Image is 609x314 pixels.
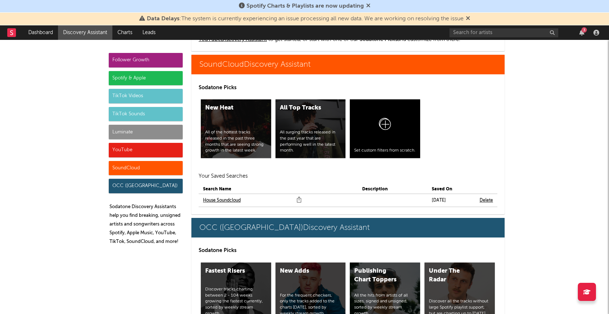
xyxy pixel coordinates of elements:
div: New Heat [205,104,254,112]
span: Spotify Charts & Playlists are now updating [246,3,364,9]
th: Search Name [199,185,358,194]
div: TikTok Sounds [109,107,183,121]
td: [DATE] [427,194,475,207]
div: Publishing Chart Toppers [354,267,403,284]
span: Dismiss [366,3,370,9]
div: 3 [581,27,587,33]
div: All Top Tracks [280,104,329,112]
input: Search for artists [449,28,558,37]
a: Leads [137,25,161,40]
div: Set custom filters from scratch. [354,148,416,154]
a: Discovery Assistant [58,25,112,40]
h2: Your Saved Searches [199,172,497,181]
a: Charts [112,25,137,40]
p: Sodatone Picks [199,246,497,255]
div: All of the hottest tracks released in the past three months that are seeing strong growth in the ... [205,129,267,154]
div: Follower Growth [109,53,183,67]
a: SoundCloudDiscovery Assistant [191,55,505,74]
a: Set custom filters from scratch. [350,99,420,158]
div: Spotify & Apple [109,71,183,86]
td: Delete [475,194,497,207]
div: Luminate [109,125,183,139]
div: All surging tracks released in the past year that are performing well in the latest month. [280,129,341,154]
div: Under The Radar [429,267,478,284]
span: : The system is currently experiencing an issue processing all new data. We are working on resolv... [147,16,464,22]
div: Fastest Risers [205,267,254,276]
button: 3 [579,30,584,36]
a: Dashboard [23,25,58,40]
a: House Soundcloud [203,196,241,205]
a: New HeatAll of the hottest tracks released in the past three months that are seeing strong growth... [201,99,271,158]
p: Sodatone Picks [199,83,497,92]
div: YouTube [109,143,183,157]
div: OCC ([GEOGRAPHIC_DATA]) [109,179,183,193]
a: All Top TracksAll surging tracks released in the past year that are performing well in the latest... [275,99,346,158]
span: Dismiss [466,16,470,22]
div: New Adds [280,267,329,276]
p: Sodatone Discovery Assistants help you find breaking, unsigned artists and songwriters across Spo... [109,203,183,246]
th: Description [358,185,427,194]
span: Data Delays [147,16,179,22]
div: TikTok Videos [109,89,183,103]
th: Saved On [427,185,475,194]
div: SoundCloud [109,161,183,175]
a: OCC ([GEOGRAPHIC_DATA])Discovery Assistant [191,218,505,237]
